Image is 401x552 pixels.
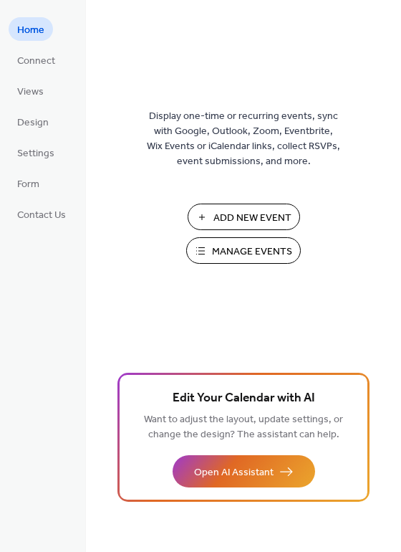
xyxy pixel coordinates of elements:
button: Manage Events [186,237,301,264]
button: Open AI Assistant [173,455,315,487]
span: Open AI Assistant [194,465,274,480]
span: Settings [17,146,54,161]
a: Views [9,79,52,103]
span: Form [17,177,39,192]
span: Connect [17,54,55,69]
span: Edit Your Calendar with AI [173,389,315,409]
span: Contact Us [17,208,66,223]
span: Design [17,115,49,130]
a: Connect [9,48,64,72]
span: Home [17,23,44,38]
span: Views [17,85,44,100]
button: Add New Event [188,204,300,230]
span: Add New Event [213,211,291,226]
a: Design [9,110,57,133]
a: Form [9,171,48,195]
span: Manage Events [212,244,292,260]
span: Want to adjust the layout, update settings, or change the design? The assistant can help. [144,410,343,444]
a: Home [9,17,53,41]
a: Settings [9,141,63,164]
span: Display one-time or recurring events, sync with Google, Outlook, Zoom, Eventbrite, Wix Events or ... [147,109,340,169]
a: Contact Us [9,202,74,226]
